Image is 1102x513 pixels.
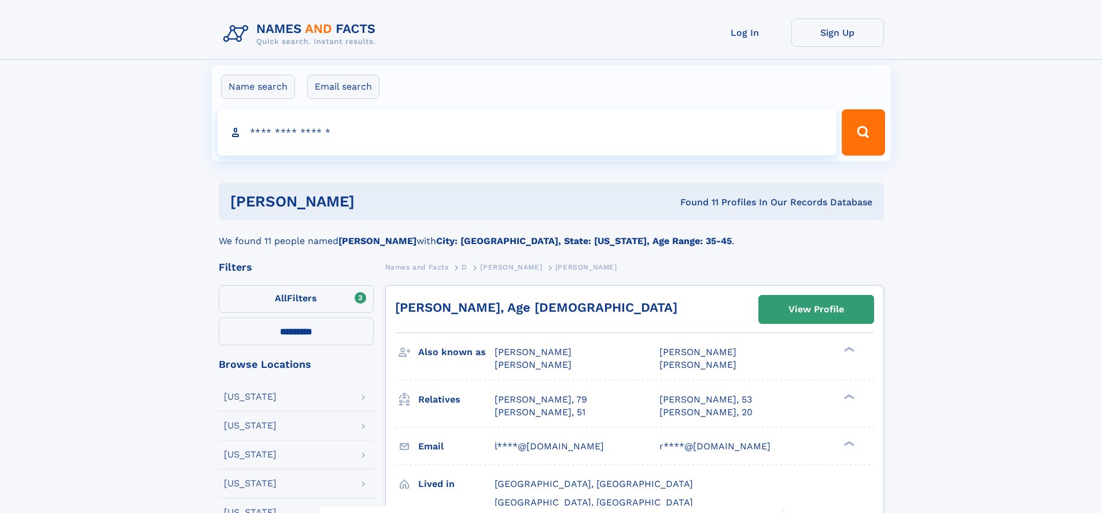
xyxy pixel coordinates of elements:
[495,393,587,406] a: [PERSON_NAME], 79
[480,260,542,274] a: [PERSON_NAME]
[517,196,872,209] div: Found 11 Profiles In Our Records Database
[659,393,752,406] a: [PERSON_NAME], 53
[230,194,518,209] h1: [PERSON_NAME]
[219,285,374,313] label: Filters
[418,437,495,456] h3: Email
[759,296,874,323] a: View Profile
[788,296,844,323] div: View Profile
[307,75,379,99] label: Email search
[791,19,884,47] a: Sign Up
[218,109,837,156] input: search input
[219,262,374,272] div: Filters
[221,75,295,99] label: Name search
[219,359,374,370] div: Browse Locations
[555,263,617,271] span: [PERSON_NAME]
[275,293,287,304] span: All
[842,109,884,156] button: Search Button
[495,497,693,508] span: [GEOGRAPHIC_DATA], [GEOGRAPHIC_DATA]
[436,235,732,246] b: City: [GEOGRAPHIC_DATA], State: [US_STATE], Age Range: 35-45
[462,260,467,274] a: D
[659,359,736,370] span: [PERSON_NAME]
[219,19,385,50] img: Logo Names and Facts
[219,220,884,248] div: We found 11 people named with .
[224,450,277,459] div: [US_STATE]
[418,474,495,494] h3: Lived in
[224,421,277,430] div: [US_STATE]
[659,406,753,419] a: [PERSON_NAME], 20
[841,346,855,353] div: ❯
[841,440,855,447] div: ❯
[495,406,585,419] a: [PERSON_NAME], 51
[224,479,277,488] div: [US_STATE]
[495,346,572,357] span: [PERSON_NAME]
[699,19,791,47] a: Log In
[418,342,495,362] h3: Also known as
[418,390,495,409] h3: Relatives
[224,392,277,401] div: [US_STATE]
[480,263,542,271] span: [PERSON_NAME]
[338,235,417,246] b: [PERSON_NAME]
[659,346,736,357] span: [PERSON_NAME]
[841,393,855,400] div: ❯
[495,359,572,370] span: [PERSON_NAME]
[495,478,693,489] span: [GEOGRAPHIC_DATA], [GEOGRAPHIC_DATA]
[385,260,449,274] a: Names and Facts
[395,300,677,315] a: [PERSON_NAME], Age [DEMOGRAPHIC_DATA]
[462,263,467,271] span: D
